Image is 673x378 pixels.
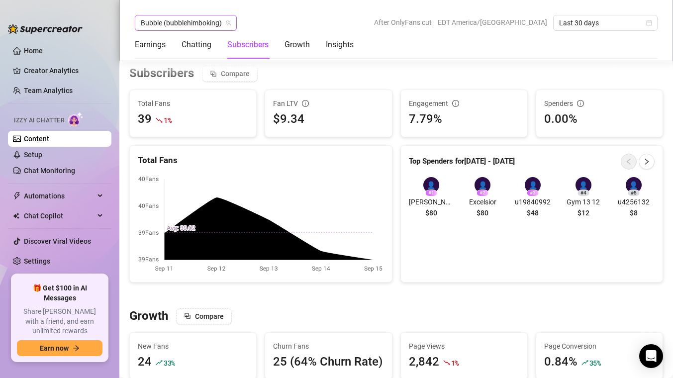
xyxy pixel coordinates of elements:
[17,307,102,336] span: Share [PERSON_NAME] with a friend, and earn unlimited rewards
[409,196,454,207] span: [PERSON_NAME]
[581,359,588,366] span: rise
[129,66,194,82] h3: Subscribers
[135,39,166,51] div: Earnings
[423,177,439,193] div: 👤
[24,208,95,224] span: Chat Copilot
[462,196,504,207] span: Excelsior
[527,189,539,196] div: # 3
[17,340,102,356] button: Earn nowarrow-right
[438,15,547,30] span: EDT America/[GEOGRAPHIC_DATA]
[639,344,663,368] div: Open Intercom Messenger
[544,341,655,352] span: Page Conversion
[425,189,437,196] div: # 1
[24,63,103,79] a: Creator Analytics
[544,353,577,372] div: 0.84%
[138,98,248,109] span: Total Fans
[138,154,384,167] div: Total Fans
[562,196,604,207] span: Gym 13 12
[17,283,102,303] span: 🎁 Get $100 in AI Messages
[195,312,224,320] span: Compare
[182,39,211,51] div: Chatting
[24,151,42,159] a: Setup
[475,177,490,193] div: 👤
[210,70,217,77] span: block
[326,39,354,51] div: Insights
[628,189,640,196] div: # 5
[8,24,83,34] img: logo-BBDzfeDw.svg
[164,115,171,125] span: 1 %
[443,359,450,366] span: fall
[302,100,309,107] span: info-circle
[138,110,152,129] div: 39
[559,15,652,30] span: Last 30 days
[141,15,231,30] span: Bubble (bubblehimboking)
[409,156,515,168] article: Top Spenders for [DATE] - [DATE]
[409,353,439,372] div: 2,842
[156,117,163,124] span: fall
[227,39,269,51] div: Subscribers
[73,345,80,352] span: arrow-right
[13,192,21,200] span: thunderbolt
[612,196,655,207] span: u4256132
[24,167,75,175] a: Chat Monitoring
[589,358,601,368] span: 35 %
[577,189,589,196] div: # 4
[184,312,191,319] span: block
[225,20,231,26] span: team
[24,237,91,245] a: Discover Viral Videos
[646,20,652,26] span: calendar
[451,358,459,368] span: 1 %
[24,47,43,55] a: Home
[477,189,488,196] div: # 2
[24,135,49,143] a: Content
[409,110,519,129] div: 7.79%
[273,353,384,372] div: 25 (64% Churn Rate)
[527,207,539,218] span: $48
[138,341,248,352] span: New Fans
[409,98,519,109] div: Engagement
[544,110,655,129] div: 0.00%
[273,110,384,129] div: $9.34
[129,308,168,324] h3: Growth
[13,212,19,219] img: Chat Copilot
[577,207,589,218] span: $12
[630,207,638,218] span: $8
[14,116,64,125] span: Izzy AI Chatter
[544,98,655,109] div: Spenders
[156,359,163,366] span: rise
[409,341,519,352] span: Page Views
[138,353,152,372] div: 24
[525,177,541,193] div: 👤
[425,207,437,218] span: $80
[577,100,584,107] span: info-circle
[576,177,591,193] div: 👤
[285,39,310,51] div: Growth
[24,87,73,94] a: Team Analytics
[273,98,384,109] div: Fan LTV
[477,207,488,218] span: $80
[512,196,554,207] span: u19840992
[68,112,84,126] img: AI Chatter
[626,177,642,193] div: 👤
[40,344,69,352] span: Earn now
[643,158,650,165] span: right
[221,70,250,78] span: Compare
[273,341,384,352] span: Churn Fans
[452,100,459,107] span: info-circle
[176,308,232,324] button: Compare
[24,188,95,204] span: Automations
[24,257,50,265] a: Settings
[374,15,432,30] span: After OnlyFans cut
[164,358,175,368] span: 33 %
[202,66,258,82] button: Compare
